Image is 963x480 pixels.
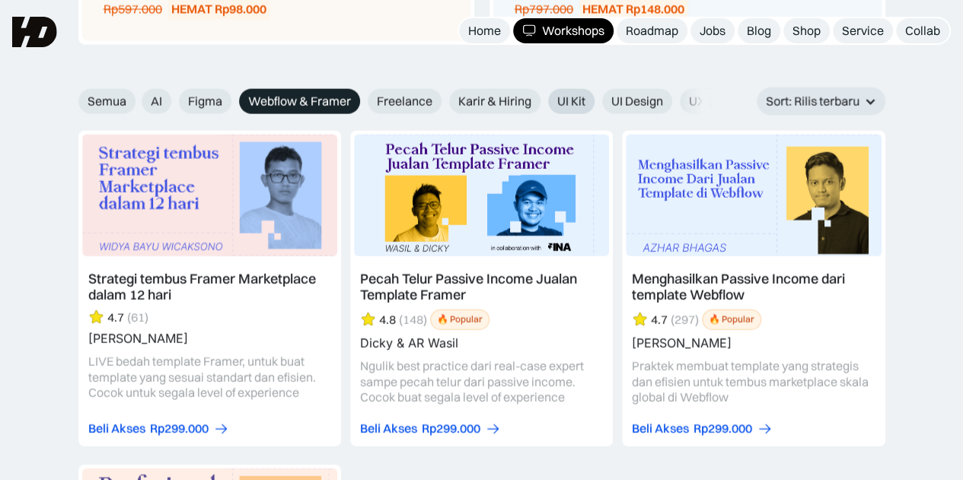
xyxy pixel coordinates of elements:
a: Service [833,18,893,43]
div: Beli Akses [88,421,145,437]
a: Beli AksesRp299.000 [360,421,501,437]
a: Beli AksesRp299.000 [632,421,773,437]
a: Blog [738,18,780,43]
span: Webflow & Framer [248,94,351,110]
div: Blog [747,23,771,39]
div: Rp299.000 [694,421,752,437]
span: UI Design [611,94,663,110]
span: Figma [188,94,222,110]
div: Rp299.000 [150,421,209,437]
span: AI [151,94,162,110]
a: Beli AksesRp299.000 [88,421,229,437]
div: Beli Akses [360,421,417,437]
span: Freelance [377,94,432,110]
a: Roadmap [617,18,687,43]
div: Shop [792,23,821,39]
span: UI Kit [557,94,585,110]
span: Semua [88,94,126,110]
div: Sort: Rilis terbaru [766,94,859,110]
div: Jobs [700,23,725,39]
a: Collab [896,18,949,43]
div: Home [468,23,501,39]
a: Jobs [690,18,735,43]
a: Shop [783,18,830,43]
div: Service [842,23,884,39]
a: Workshops [513,18,614,43]
div: Workshops [542,23,604,39]
span: UX Design [689,94,745,110]
div: Beli Akses [632,421,689,437]
div: Collab [905,23,940,39]
div: HEMAT Rp98.000 [171,2,266,17]
div: HEMAT Rp148.000 [582,2,684,17]
a: Home [459,18,510,43]
div: Rp797.000 [515,2,573,17]
div: Sort: Rilis terbaru [757,87,885,116]
div: Rp299.000 [422,421,480,437]
form: Email Form [78,89,710,114]
span: Karir & Hiring [458,94,531,110]
div: Rp597.000 [104,2,162,17]
div: Roadmap [626,23,678,39]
